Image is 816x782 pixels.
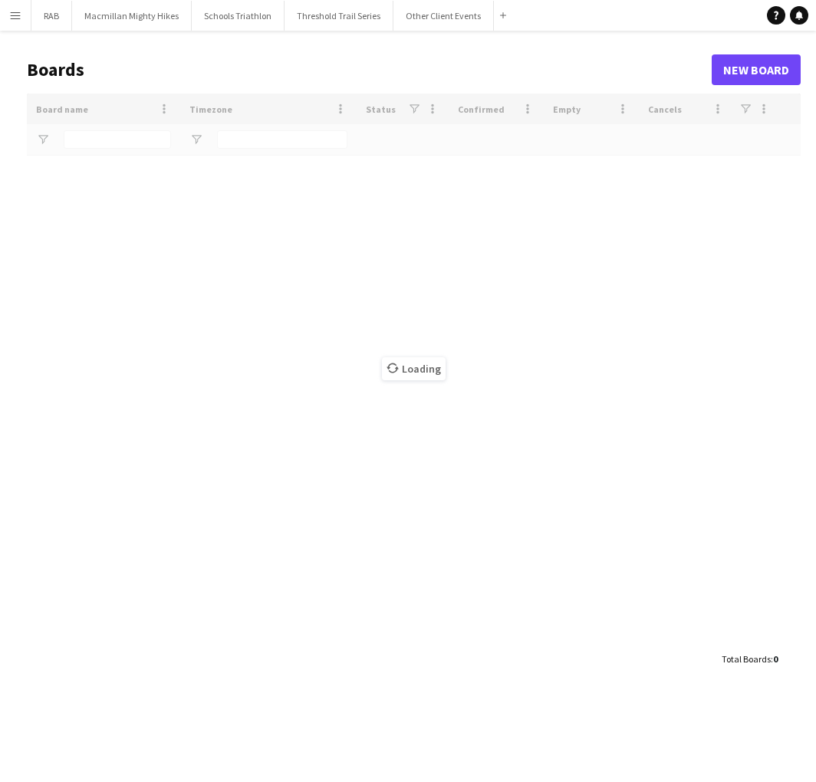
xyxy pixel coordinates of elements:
[773,653,778,665] span: 0
[285,1,393,31] button: Threshold Trail Series
[382,357,446,380] span: Loading
[393,1,494,31] button: Other Client Events
[72,1,192,31] button: Macmillan Mighty Hikes
[722,653,771,665] span: Total Boards
[27,58,712,81] h1: Boards
[712,54,801,85] a: New Board
[192,1,285,31] button: Schools Triathlon
[31,1,72,31] button: RAB
[722,644,778,674] div: :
